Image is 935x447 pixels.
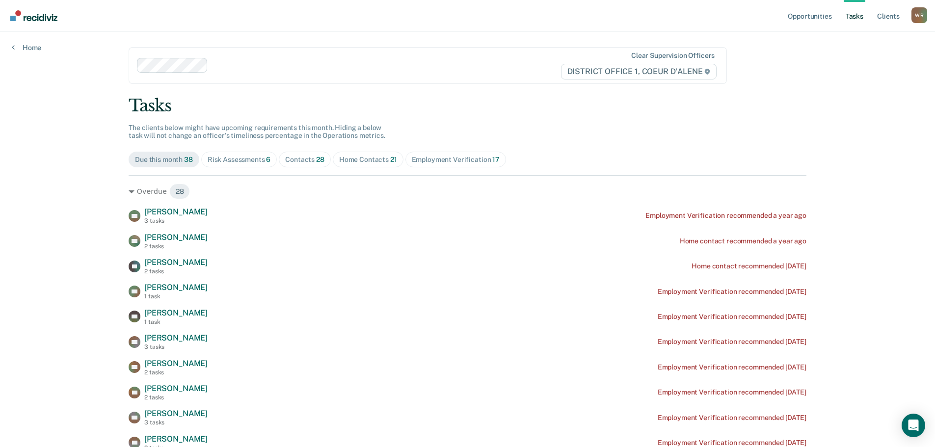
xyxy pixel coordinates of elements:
div: Home Contacts [339,156,397,164]
div: Home contact recommended [DATE] [692,262,806,270]
div: Employment Verification recommended a year ago [645,211,806,220]
span: 28 [316,156,324,163]
div: 3 tasks [144,343,208,350]
span: [PERSON_NAME] [144,258,208,267]
span: [PERSON_NAME] [144,308,208,317]
span: 6 [266,156,270,163]
div: 2 tasks [144,369,208,376]
div: Tasks [129,96,806,116]
div: Employment Verification recommended [DATE] [658,338,806,346]
span: [PERSON_NAME] [144,409,208,418]
span: 21 [390,156,397,163]
div: 2 tasks [144,268,208,275]
div: Employment Verification recommended [DATE] [658,288,806,296]
div: Employment Verification recommended [DATE] [658,363,806,371]
span: [PERSON_NAME] [144,434,208,444]
div: Open Intercom Messenger [902,414,925,437]
div: Employment Verification recommended [DATE] [658,313,806,321]
div: 1 task [144,293,208,300]
span: 17 [492,156,500,163]
span: [PERSON_NAME] [144,333,208,342]
div: Due this month [135,156,193,164]
div: Risk Assessments [208,156,271,164]
span: [PERSON_NAME] [144,384,208,393]
a: Home [12,43,41,52]
div: W R [911,7,927,23]
div: Overdue 28 [129,184,806,199]
div: Home contact recommended a year ago [680,237,806,245]
div: Employment Verification [412,156,500,164]
span: 38 [184,156,193,163]
div: 3 tasks [144,217,208,224]
span: [PERSON_NAME] [144,207,208,216]
span: [PERSON_NAME] [144,359,208,368]
span: 28 [169,184,190,199]
span: [PERSON_NAME] [144,283,208,292]
div: Employment Verification recommended [DATE] [658,414,806,422]
span: [PERSON_NAME] [144,233,208,242]
div: 2 tasks [144,243,208,250]
div: Employment Verification recommended [DATE] [658,439,806,447]
div: 1 task [144,318,208,325]
div: 3 tasks [144,419,208,426]
span: DISTRICT OFFICE 1, COEUR D'ALENE [561,64,717,79]
img: Recidiviz [10,10,57,21]
div: 2 tasks [144,394,208,401]
div: Contacts [285,156,324,164]
button: Profile dropdown button [911,7,927,23]
div: Clear supervision officers [631,52,715,60]
span: The clients below might have upcoming requirements this month. Hiding a below task will not chang... [129,124,385,140]
div: Employment Verification recommended [DATE] [658,388,806,396]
